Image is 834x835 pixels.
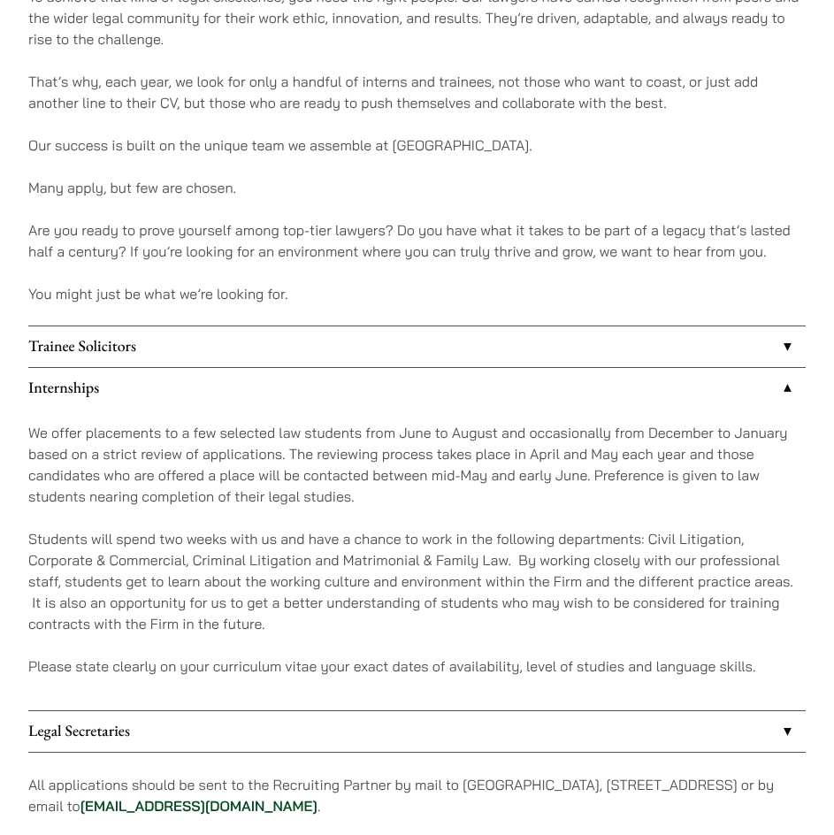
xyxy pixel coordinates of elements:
p: Many apply, but few are chosen. [28,177,806,198]
p: Our success is built on the unique team we assemble at [GEOGRAPHIC_DATA]. [28,134,806,156]
a: Internships [28,368,806,409]
p: Students will spend two weeks with us and have a chance to work in the following departments: Civ... [28,528,806,634]
a: [EMAIL_ADDRESS][DOMAIN_NAME] [80,797,318,815]
p: All applications should be sent to the Recruiting Partner by mail to [GEOGRAPHIC_DATA], [STREET_A... [28,774,806,816]
div: Internships [28,409,806,709]
p: We offer placements to a few selected law students from June to August and occasionally from Dece... [28,422,806,507]
a: Legal Secretaries [28,711,806,752]
p: That’s why, each year, we look for only a handful of interns and trainees, not those who want to ... [28,71,806,113]
p: Are you ready to prove yourself among top-tier lawyers? Do you have what it takes to be part of a... [28,219,806,262]
a: Trainee Solicitors [28,326,806,367]
p: You might just be what we’re looking for. [28,283,806,304]
p: Please state clearly on your curriculum vitae your exact dates of availability, level of studies ... [28,655,806,677]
